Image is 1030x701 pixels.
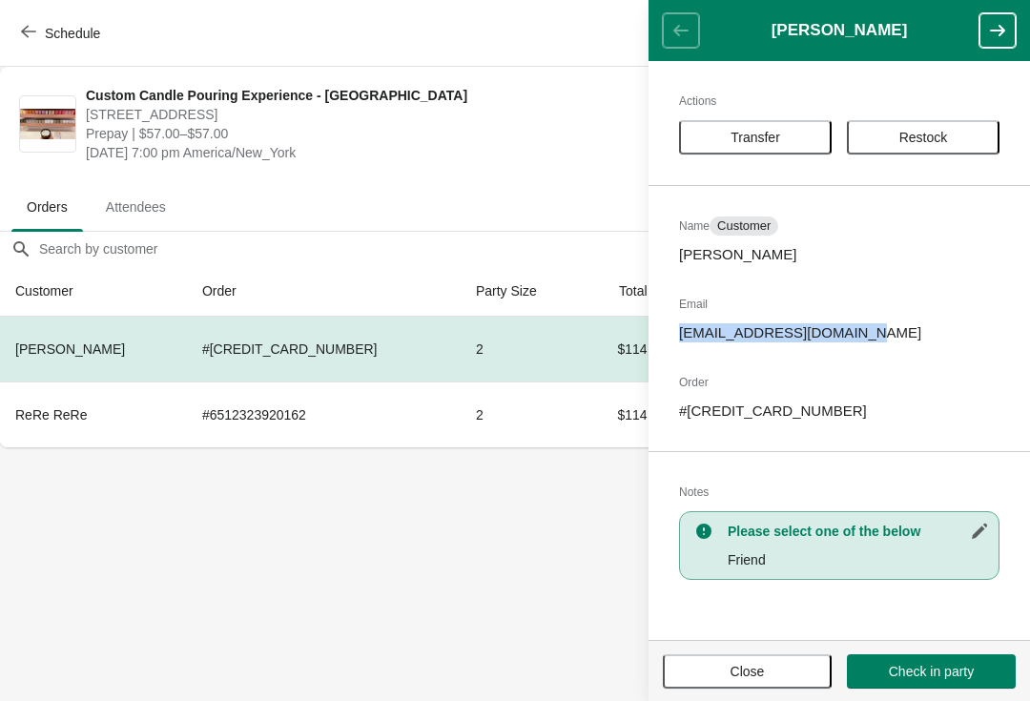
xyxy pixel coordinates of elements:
[86,86,663,105] span: Custom Candle Pouring Experience - [GEOGRAPHIC_DATA]
[717,218,771,234] span: Customer
[679,92,999,111] h2: Actions
[461,317,583,381] td: 2
[679,216,999,236] h2: Name
[679,373,999,392] h2: Order
[679,402,999,421] p: # [CREDIT_CARD_NUMBER]
[679,323,999,342] p: [EMAIL_ADDRESS][DOMAIN_NAME]
[10,16,115,51] button: Schedule
[11,190,83,224] span: Orders
[889,664,974,679] span: Check in party
[187,381,461,447] td: # 6512323920162
[582,266,662,317] th: Total
[679,483,999,502] h2: Notes
[582,381,662,447] td: $114
[847,120,999,155] button: Restock
[731,664,765,679] span: Close
[187,317,461,381] td: # [CREDIT_CARD_NUMBER]
[728,522,989,541] h3: Please select one of the below
[45,26,100,41] span: Schedule
[699,21,979,40] h1: [PERSON_NAME]
[899,130,948,145] span: Restock
[582,317,662,381] td: $114
[86,124,663,143] span: Prepay | $57.00–$57.00
[20,109,75,140] img: Custom Candle Pouring Experience - Fort Lauderdale
[461,266,583,317] th: Party Size
[86,105,663,124] span: [STREET_ADDRESS]
[679,245,999,264] p: [PERSON_NAME]
[728,550,989,569] p: Friend
[86,143,663,162] span: [DATE] 7:00 pm America/New_York
[847,654,1016,689] button: Check in party
[15,407,87,423] span: ReRe ReRe
[187,266,461,317] th: Order
[731,130,780,145] span: Transfer
[679,120,832,155] button: Transfer
[91,190,181,224] span: Attendees
[679,295,999,314] h2: Email
[15,341,125,357] span: [PERSON_NAME]
[461,381,583,447] td: 2
[663,654,832,689] button: Close
[38,232,1030,266] input: Search by customer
